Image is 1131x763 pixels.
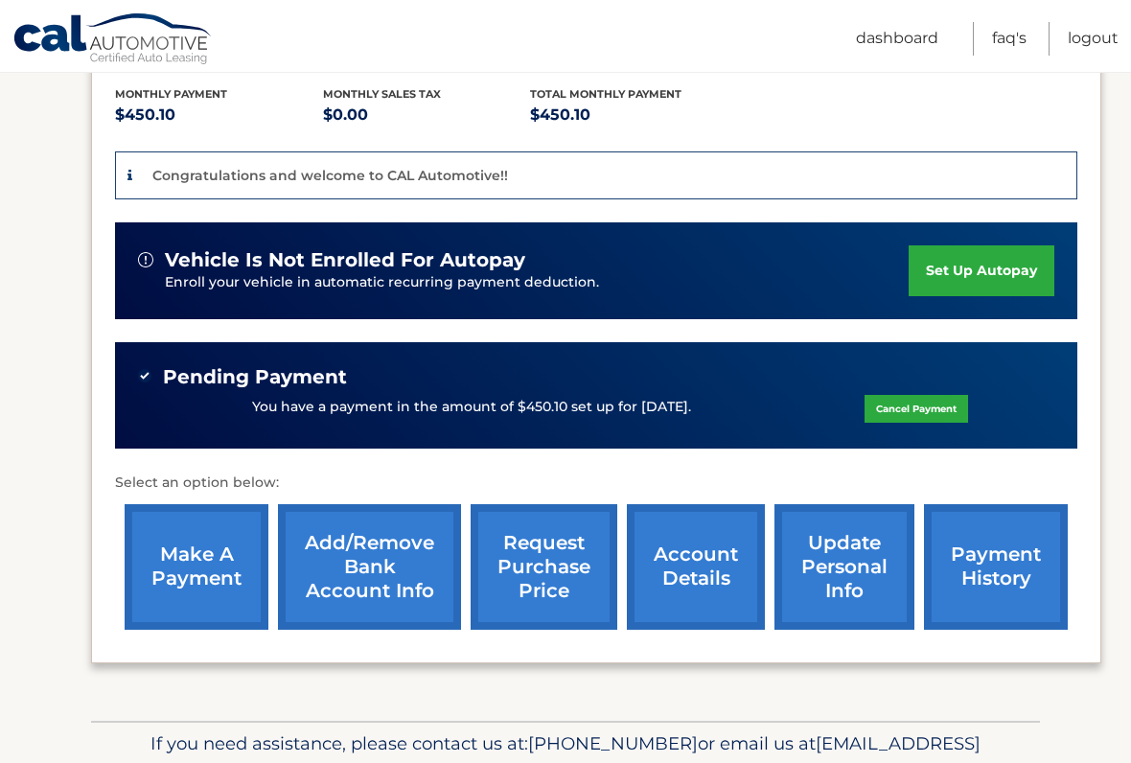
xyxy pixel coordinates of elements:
[627,504,765,630] a: account details
[115,87,227,101] span: Monthly Payment
[909,245,1054,296] a: set up autopay
[992,22,1027,56] a: FAQ's
[165,248,525,272] span: vehicle is not enrolled for autopay
[115,472,1077,495] p: Select an option below:
[152,167,508,184] p: Congratulations and welcome to CAL Automotive!!
[856,22,938,56] a: Dashboard
[774,504,914,630] a: update personal info
[530,102,738,128] p: $450.10
[163,365,347,389] span: Pending Payment
[530,87,681,101] span: Total Monthly Payment
[252,397,691,418] p: You have a payment in the amount of $450.10 set up for [DATE].
[165,272,909,293] p: Enroll your vehicle in automatic recurring payment deduction.
[471,504,617,630] a: request purchase price
[12,12,214,68] a: Cal Automotive
[323,102,531,128] p: $0.00
[323,87,441,101] span: Monthly sales Tax
[528,732,698,754] span: [PHONE_NUMBER]
[278,504,461,630] a: Add/Remove bank account info
[125,504,268,630] a: make a payment
[138,369,151,382] img: check-green.svg
[1068,22,1119,56] a: Logout
[865,395,968,423] a: Cancel Payment
[924,504,1068,630] a: payment history
[138,252,153,267] img: alert-white.svg
[115,102,323,128] p: $450.10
